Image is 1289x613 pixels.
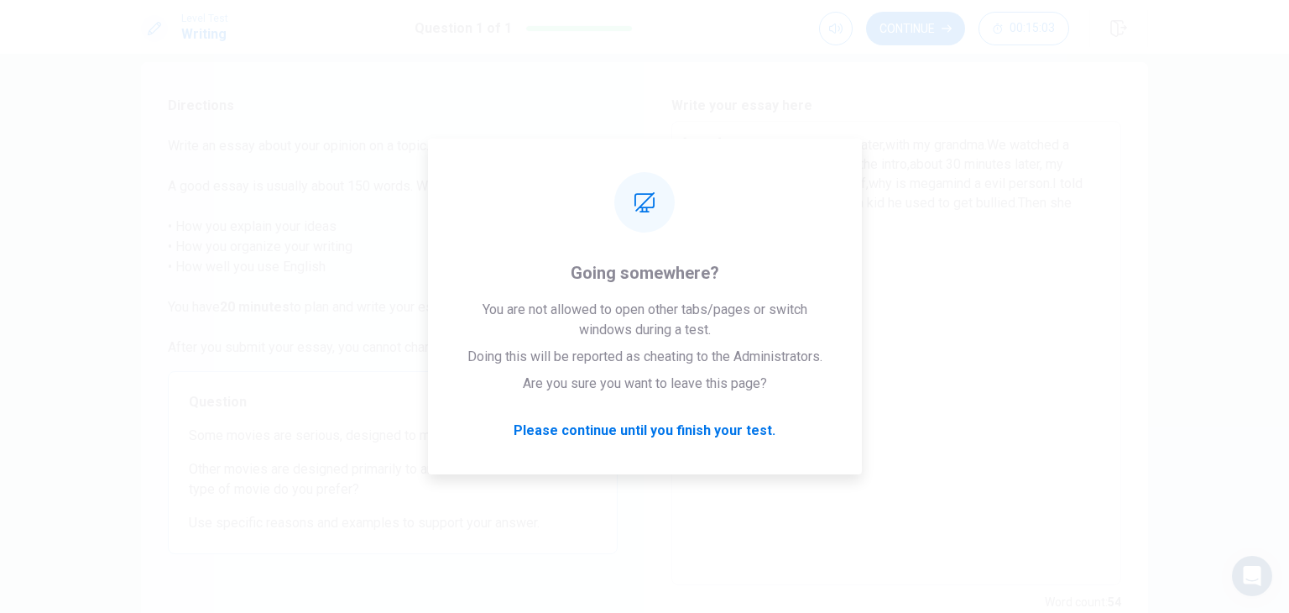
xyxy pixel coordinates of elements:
[220,299,290,315] strong: 20 minutes
[181,13,228,24] span: Level Test
[683,135,1109,572] textarea: [DATE], i went to the movie theater,with my grandma.We watched a movie called MegaMind.After the ...
[181,24,228,45] h1: Writing
[1010,22,1055,35] span: 00:15:03
[189,513,597,533] span: Use specific reasons and examples to support your answer.
[415,18,512,39] h1: Question 1 of 1
[168,136,618,358] span: Write an essay about your opinion on a topic. A good essay is usually about 150 words. We will ch...
[671,96,1121,116] h6: Write your essay here
[1045,592,1121,612] h6: Word count :
[866,12,965,45] button: Continue
[189,392,597,412] span: Question
[1232,556,1272,596] div: Open Intercom Messenger
[189,426,597,446] span: Some movies are serious, designed to make the audience think.
[978,12,1069,45] button: 00:15:03
[168,96,618,116] span: Directions
[1108,595,1121,609] strong: 54
[189,459,597,500] span: Other movies are designed primarily to amuse and entertain. Which type of movie do you prefer?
